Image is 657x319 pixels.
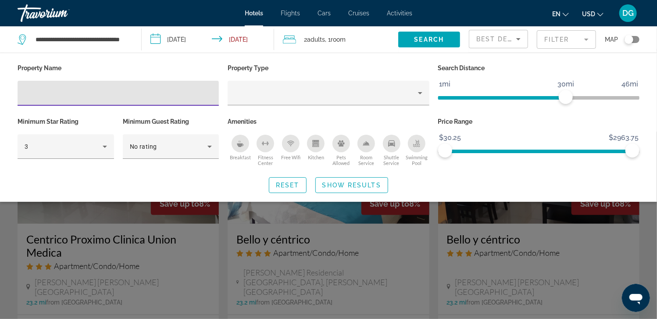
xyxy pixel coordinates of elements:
[269,177,307,193] button: Reset
[622,284,650,312] iframe: Button to launch messaging window
[328,134,353,166] button: Pets Allowed
[476,34,521,44] mat-select: Sort by
[557,78,576,91] span: 30mi
[228,115,429,128] p: Amenities
[582,7,603,20] button: Change currency
[404,154,429,166] span: Swimming Pool
[404,134,429,166] button: Swimming Pool
[379,134,404,166] button: Shuttle Service
[325,33,346,46] span: , 1
[281,154,300,160] span: Free Wifi
[438,143,452,158] span: ngx-slider
[387,10,412,17] a: Activities
[552,7,569,20] button: Change language
[438,78,452,91] span: 1mi
[276,182,300,189] span: Reset
[281,10,300,17] a: Flights
[304,134,328,166] button: Kitchen
[253,154,278,166] span: Fitness Center
[304,33,325,46] span: 2
[398,32,460,47] button: Search
[379,154,404,166] span: Shuttle Service
[559,90,573,104] span: ngx-slider
[608,131,640,144] span: $2963.75
[18,2,105,25] a: Travorium
[142,26,275,53] button: Check-in date: Feb 5, 2026 Check-out date: Feb 9, 2026
[438,115,639,128] p: Price Range
[552,11,561,18] span: en
[228,134,253,166] button: Breakfast
[476,36,522,43] span: Best Deals
[328,154,353,166] span: Pets Allowed
[278,134,303,166] button: Free Wifi
[307,36,325,43] span: Adults
[308,154,324,160] span: Kitchen
[582,11,595,18] span: USD
[18,115,114,128] p: Minimum Star Rating
[414,36,444,43] span: Search
[18,62,219,74] p: Property Name
[622,9,634,18] span: DG
[322,182,381,189] span: Show Results
[331,36,346,43] span: Room
[438,62,639,74] p: Search Distance
[315,177,388,193] button: Show Results
[130,143,157,150] span: No rating
[245,10,263,17] a: Hotels
[438,131,463,144] span: $30.25
[274,26,398,53] button: Travelers: 2 adults, 0 children
[605,33,618,46] span: Map
[235,88,422,98] mat-select: Property type
[621,78,640,91] span: 46mi
[438,96,639,98] ngx-slider: ngx-slider
[25,143,28,150] span: 3
[617,4,639,22] button: User Menu
[228,62,429,74] p: Property Type
[253,134,278,166] button: Fitness Center
[348,10,369,17] a: Cruises
[230,154,251,160] span: Breakfast
[537,30,596,49] button: Filter
[353,154,378,166] span: Room Service
[353,134,378,166] button: Room Service
[438,150,639,151] ngx-slider: ngx-slider
[318,10,331,17] a: Cars
[13,62,644,168] div: Hotel Filters
[625,143,639,158] span: ngx-slider-max
[618,36,639,43] button: Toggle map
[123,115,219,128] p: Minimum Guest Rating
